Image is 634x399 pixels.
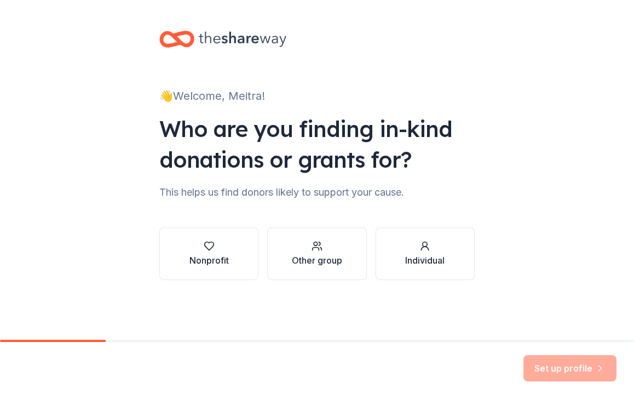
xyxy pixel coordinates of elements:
div: Other group [292,254,342,267]
div: Nonprofit [189,254,229,267]
button: Nonprofit [159,227,258,280]
button: Other group [267,227,366,280]
div: 👋 Welcome, Meitra! [159,87,475,105]
button: Individual [376,227,475,280]
div: Individual [405,254,445,267]
div: This helps us find donors likely to support your cause. [159,184,475,201]
div: Who are you finding in-kind donations or grants for? [159,113,475,175]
